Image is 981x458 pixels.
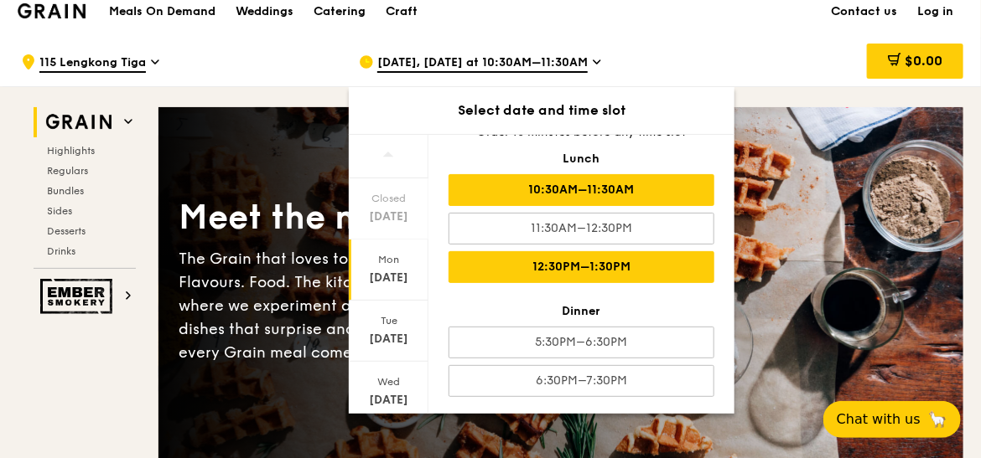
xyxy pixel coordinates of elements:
img: Ember Smokery web logo [40,279,117,314]
span: Desserts [47,225,86,237]
span: Regulars [47,165,88,177]
span: Bundles [47,185,84,197]
span: [DATE], [DATE] at 10:30AM–11:30AM [377,54,588,73]
div: 11:30AM–12:30PM [449,213,714,244]
span: Sides [47,205,72,217]
h1: Meals On Demand [109,3,215,20]
div: 6:30PM–7:30PM [449,365,714,397]
div: Select date and time slot [349,100,734,121]
div: 12:30PM–1:30PM [449,251,714,283]
div: Tue [351,314,426,327]
div: Dinner [449,303,714,320]
div: Meet the new Grain [179,195,561,240]
div: [DATE] [351,392,426,409]
div: Closed [351,192,426,205]
span: Highlights [47,145,95,157]
span: $0.00 [905,53,942,69]
div: 10:30AM–11:30AM [449,174,714,206]
div: 5:30PM–6:30PM [449,327,714,358]
span: Chat with us [837,409,921,430]
img: Grain [18,3,86,18]
div: The Grain that loves to play. With ingredients. Flavours. Food. The kitchen is our happy place, w... [179,247,561,364]
span: 115 Lengkong Tiga [39,54,146,73]
span: 🦙 [927,409,947,430]
div: Wed [351,375,426,389]
div: Mon [351,253,426,266]
div: [DATE] [351,208,426,225]
div: [DATE] [351,270,426,286]
img: Grain web logo [40,107,117,137]
div: Lunch [449,151,714,167]
div: [DATE] [351,331,426,347]
button: Chat with us🦙 [823,401,961,438]
span: Drinks [47,245,75,257]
